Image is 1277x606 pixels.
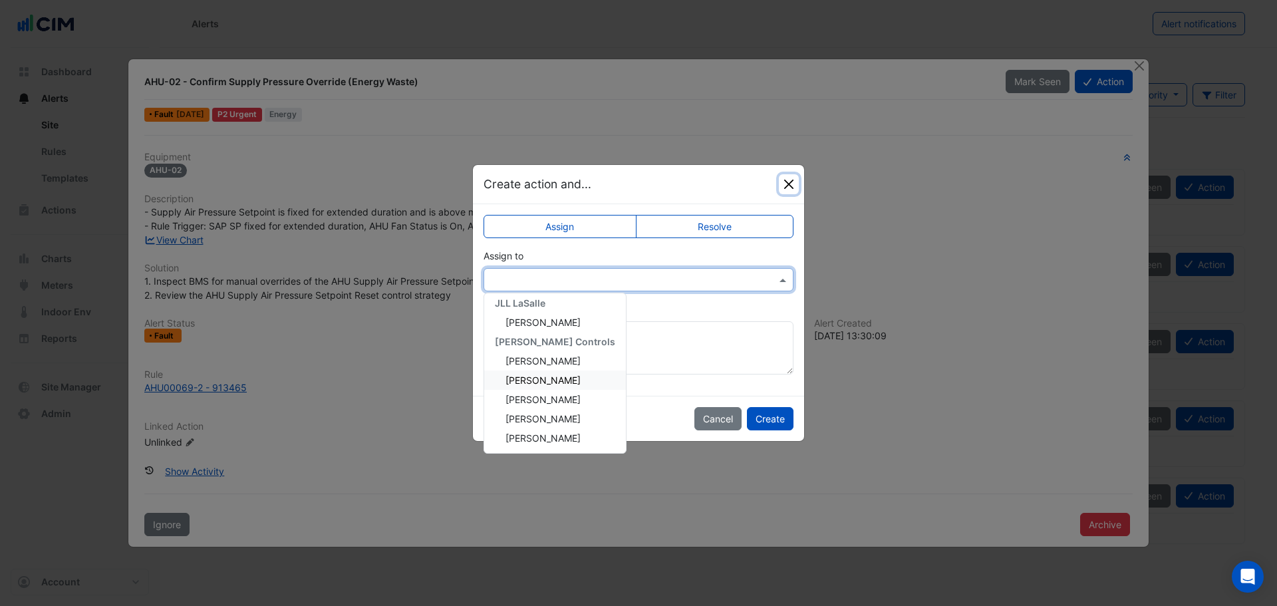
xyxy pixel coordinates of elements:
[484,215,637,238] label: Assign
[694,407,742,430] button: Cancel
[505,394,581,405] span: [PERSON_NAME]
[779,174,799,194] button: Close
[505,375,581,386] span: [PERSON_NAME]
[484,249,523,263] label: Assign to
[747,407,793,430] button: Create
[505,355,581,367] span: [PERSON_NAME]
[495,297,545,309] span: JLL LaSalle
[484,176,591,193] h5: Create action and...
[505,432,581,444] span: [PERSON_NAME]
[484,293,626,453] div: Options List
[1232,561,1264,593] div: Open Intercom Messenger
[636,215,794,238] label: Resolve
[495,336,615,347] span: [PERSON_NAME] Controls
[505,317,581,328] span: [PERSON_NAME]
[505,413,581,424] span: [PERSON_NAME]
